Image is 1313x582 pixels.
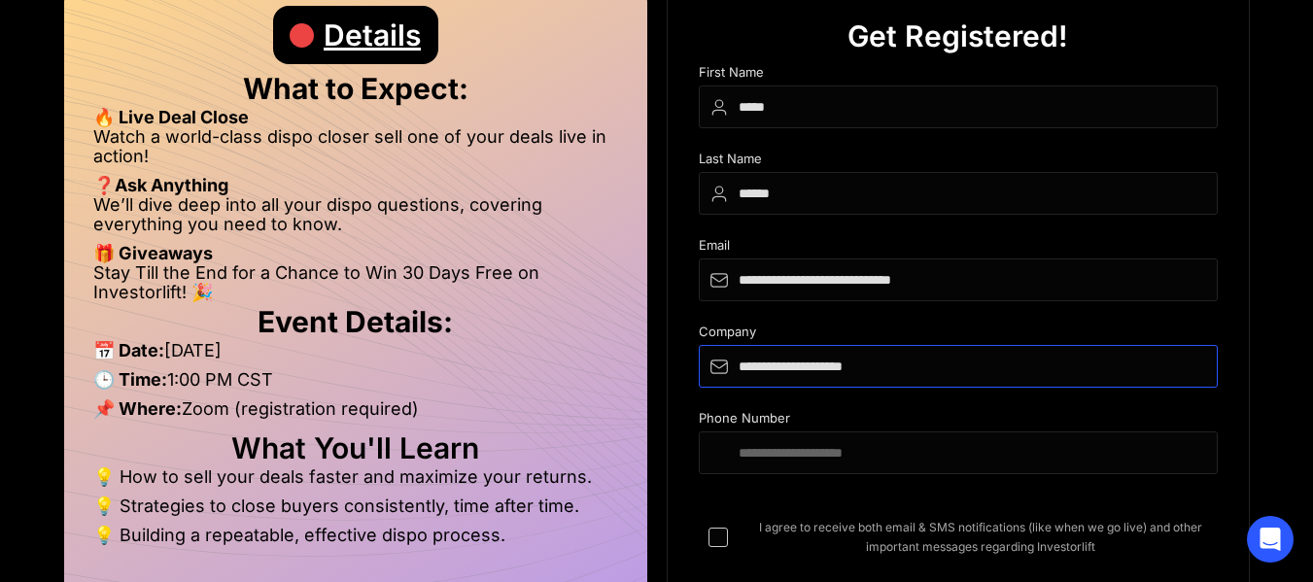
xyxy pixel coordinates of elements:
div: Details [324,6,421,64]
h2: What You'll Learn [93,438,618,458]
div: Company [699,325,1218,345]
strong: 📅 Date: [93,340,164,360]
strong: Event Details: [258,304,453,339]
li: [DATE] [93,341,618,370]
strong: 🎁 Giveaways [93,243,213,263]
div: Phone Number [699,411,1218,431]
span: I agree to receive both email & SMS notifications (like when we go live) and other important mess... [743,518,1218,557]
li: Zoom (registration required) [93,399,618,428]
li: 💡 Strategies to close buyers consistently, time after time. [93,496,618,526]
div: Get Registered! [847,7,1068,65]
li: We’ll dive deep into all your dispo questions, covering everything you need to know. [93,195,618,244]
strong: ❓Ask Anything [93,175,228,195]
li: 💡 How to sell your deals faster and maximize your returns. [93,467,618,496]
div: First Name [699,65,1218,86]
li: Watch a world-class dispo closer sell one of your deals live in action! [93,127,618,176]
div: Last Name [699,152,1218,172]
strong: 🕒 Time: [93,369,167,390]
strong: 🔥 Live Deal Close [93,107,249,127]
li: 1:00 PM CST [93,370,618,399]
div: Email [699,238,1218,258]
div: Open Intercom Messenger [1247,516,1294,563]
li: 💡 Building a repeatable, effective dispo process. [93,526,618,545]
strong: What to Expect: [243,71,468,106]
strong: 📌 Where: [93,398,182,419]
li: Stay Till the End for a Chance to Win 30 Days Free on Investorlift! 🎉 [93,263,618,302]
